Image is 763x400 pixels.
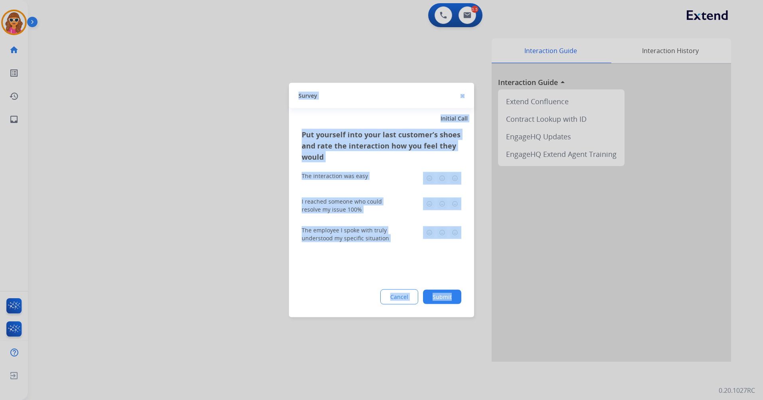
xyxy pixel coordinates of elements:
[423,290,461,304] button: Submit
[302,226,397,242] div: The employee I spoke with truly understood my specific situation
[461,94,465,98] img: close-button
[719,386,755,395] p: 0.20.1027RC
[298,91,317,99] span: Survey
[302,198,397,214] div: I reached someone who could resolve my issue 100%
[441,115,468,123] span: Initial Call
[302,172,368,180] div: The interaction was easy
[302,129,461,162] h3: Put yourself into your last customer’s shoes and rate the interaction how you feel they would
[380,289,418,305] button: Cancel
